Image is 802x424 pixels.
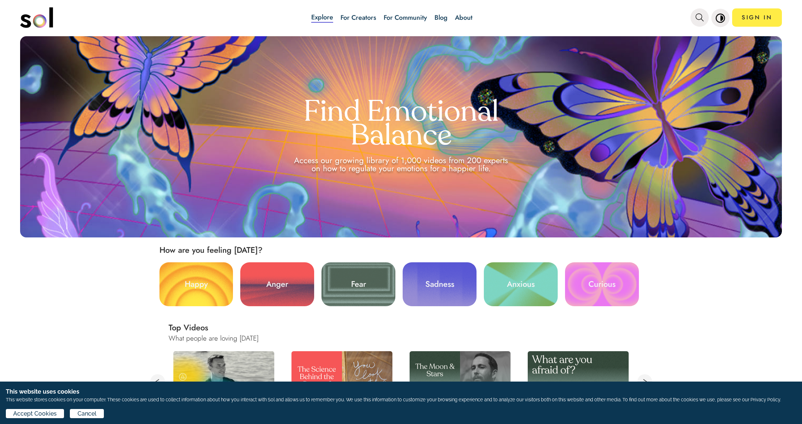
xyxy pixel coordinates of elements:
h3: What people are loving [DATE] [169,333,652,343]
a: Curious [565,262,639,306]
img: What are you afraid of? [528,351,629,408]
a: Anxious [484,262,558,306]
h1: This website uses cookies [6,387,796,396]
a: About [455,13,472,22]
a: For Community [384,13,427,22]
a: Fear [321,262,395,306]
a: Happy [159,262,233,306]
img: The Moon & Stars [410,351,511,408]
span: Cancel [78,409,97,418]
h2: How are you feeling [DATE]? [159,245,685,255]
a: Explore [311,12,333,23]
a: SIGN IN [732,8,782,27]
p: This website stores cookies on your computer. These cookies are used to collect information about... [6,396,796,403]
h1: Find Emotional Balance [252,101,550,149]
img: The Science Behind the Power of Affirmations [291,351,392,408]
a: Anger [240,262,314,306]
h2: Top Videos [169,322,652,333]
button: Cancel [70,409,103,418]
span: Accept Cookies [13,409,57,418]
a: Sadness [403,262,477,306]
nav: main navigation [20,5,782,30]
img: Mini Mindfulness Practice: I Am Enough - with Neil Seligman [173,351,274,408]
img: logo [20,7,53,28]
div: Access our growing library of 1,000 videos from 200 experts on how to regulate your emotions for ... [289,156,513,172]
a: Blog [434,13,448,22]
a: For Creators [340,13,376,22]
button: Accept Cookies [6,409,64,418]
